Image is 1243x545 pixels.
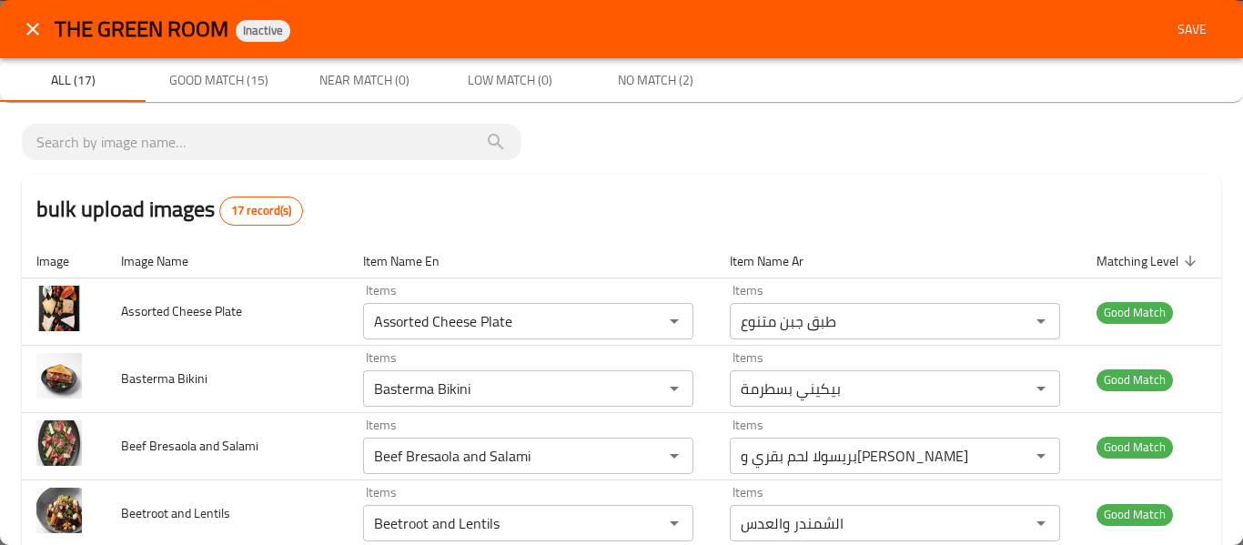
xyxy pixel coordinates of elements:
[1028,376,1054,401] button: Open
[593,69,717,92] span: No Match (2)
[157,69,280,92] span: Good Match (15)
[121,250,212,272] span: Image Name
[36,353,82,399] img: Basterma Bikini
[349,244,715,278] th: Item Name En
[121,367,207,390] span: Basterma Bikini
[236,20,290,42] div: Inactive
[662,510,687,536] button: Open
[1028,510,1054,536] button: Open
[36,420,82,466] img: Beef Bresaola and Salami
[11,69,135,92] span: All (17)
[1028,443,1054,469] button: Open
[662,443,687,469] button: Open
[715,244,1082,278] th: Item Name Ar
[1170,18,1214,41] span: Save
[55,8,228,49] span: THE GREEN ROOM
[36,193,303,226] h2: bulk upload images
[220,202,302,220] span: 17 record(s)
[11,7,55,51] button: close
[36,488,82,533] img: Beetroot and Lentils
[448,69,571,92] span: Low Match (0)
[121,299,242,323] span: Assorted Cheese Plate
[36,286,82,331] img: Assorted Cheese Plate
[1028,308,1054,334] button: Open
[236,23,290,38] span: Inactive
[121,434,258,458] span: Beef Bresaola and Salami
[22,244,106,278] th: Image
[1096,250,1202,272] span: Matching Level
[662,308,687,334] button: Open
[1096,504,1173,525] span: Good Match
[662,376,687,401] button: Open
[1163,13,1221,46] button: Save
[1096,437,1173,458] span: Good Match
[1096,369,1173,390] span: Good Match
[219,197,303,226] div: Total records count
[302,69,426,92] span: Near Match (0)
[121,501,230,525] span: Beetroot and Lentils
[1096,302,1173,323] span: Good Match
[36,127,507,156] input: search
